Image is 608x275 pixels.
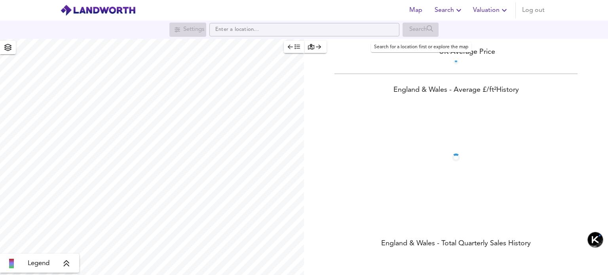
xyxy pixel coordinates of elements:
span: Search [435,5,464,16]
button: Map [403,2,428,18]
img: logo [60,4,136,16]
button: Log out [519,2,548,18]
div: England & Wales - Total Quarterly Sales History [304,239,608,250]
div: Search for a location first or explore the map [169,23,206,37]
span: Map [406,5,425,16]
input: Enter a location... [209,23,399,36]
button: Valuation [470,2,512,18]
button: Search [431,2,467,18]
span: Log out [522,5,545,16]
span: Legend [28,259,49,268]
span: Valuation [473,5,509,16]
div: England & Wales - Average £/ ft² History [304,85,608,96]
div: UK Average Price [304,47,608,57]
